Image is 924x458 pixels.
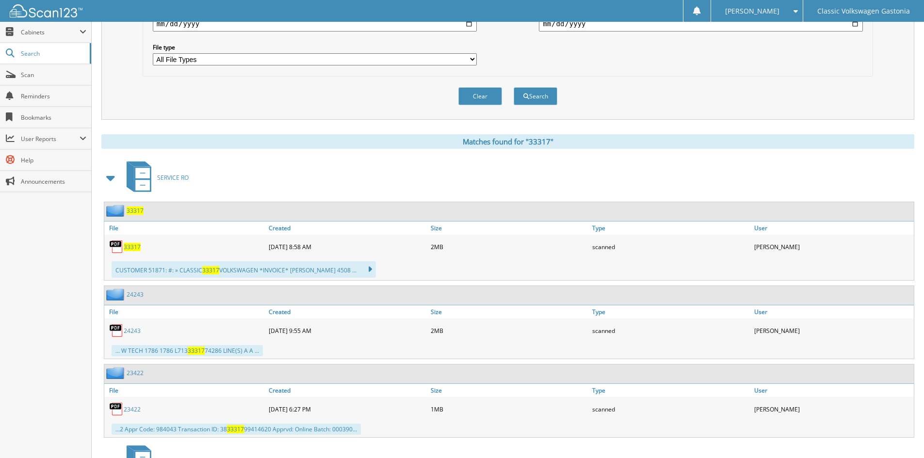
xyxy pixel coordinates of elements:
span: Help [21,156,86,164]
a: Size [428,305,590,318]
button: Search [514,87,557,105]
div: 1MB [428,399,590,419]
span: 33317 [188,347,205,355]
div: [PERSON_NAME] [752,237,914,256]
img: scan123-logo-white.svg [10,4,82,17]
span: Cabinets [21,28,80,36]
img: PDF.png [109,239,124,254]
a: Type [590,384,752,397]
div: 2MB [428,237,590,256]
div: [DATE] 9:55 AM [266,321,428,340]
input: end [539,16,863,32]
div: scanned [590,237,752,256]
span: 33317 [202,266,219,274]
a: User [752,221,914,235]
span: Classic Volkswagen Gastonia [817,8,910,14]
a: 23422 [124,405,141,413]
span: [PERSON_NAME] [725,8,779,14]
img: PDF.png [109,323,124,338]
a: 24243 [124,327,141,335]
a: Size [428,221,590,235]
div: [PERSON_NAME] [752,321,914,340]
div: 2MB [428,321,590,340]
a: Size [428,384,590,397]
div: [DATE] 6:27 PM [266,399,428,419]
span: Announcements [21,177,86,186]
button: Clear [458,87,502,105]
a: File [104,221,266,235]
span: Scan [21,71,86,79]
div: scanned [590,321,752,340]
img: folder2.png [106,367,127,379]
span: 33317 [227,425,244,433]
span: Bookmarks [21,113,86,122]
div: ... W TECH 1786 1786 L713 74286 LINE(S) A A ... [112,345,263,356]
label: File type [153,43,477,51]
a: User [752,305,914,318]
a: File [104,305,266,318]
a: Type [590,305,752,318]
a: Type [590,221,752,235]
a: File [104,384,266,397]
a: 33317 [124,243,141,251]
a: 33317 [127,206,144,215]
img: folder2.png [106,288,127,300]
span: Reminders [21,92,86,100]
input: start [153,16,477,32]
div: [DATE] 8:58 AM [266,237,428,256]
div: ...2 Appr Code: 984043 Transaction ID: 38 99414620 Apprvd: Online Batch: 000390... [112,424,361,435]
div: CUSTOMER 51871: #: » CLASSIC VOLKSWAGEN *INVOICE* [PERSON_NAME] 4508 ... [112,261,376,278]
a: SERVICE RO [121,158,189,197]
span: Search [21,49,85,58]
a: 23422 [127,369,144,377]
a: 24243 [127,290,144,299]
a: User [752,384,914,397]
div: Matches found for "33317" [101,134,914,149]
a: Created [266,221,428,235]
iframe: Chat Widget [875,411,924,458]
div: scanned [590,399,752,419]
img: folder2.png [106,205,127,217]
img: PDF.png [109,402,124,416]
span: User Reports [21,135,80,143]
div: [PERSON_NAME] [752,399,914,419]
a: Created [266,305,428,318]
a: Created [266,384,428,397]
span: SERVICE RO [157,174,189,182]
